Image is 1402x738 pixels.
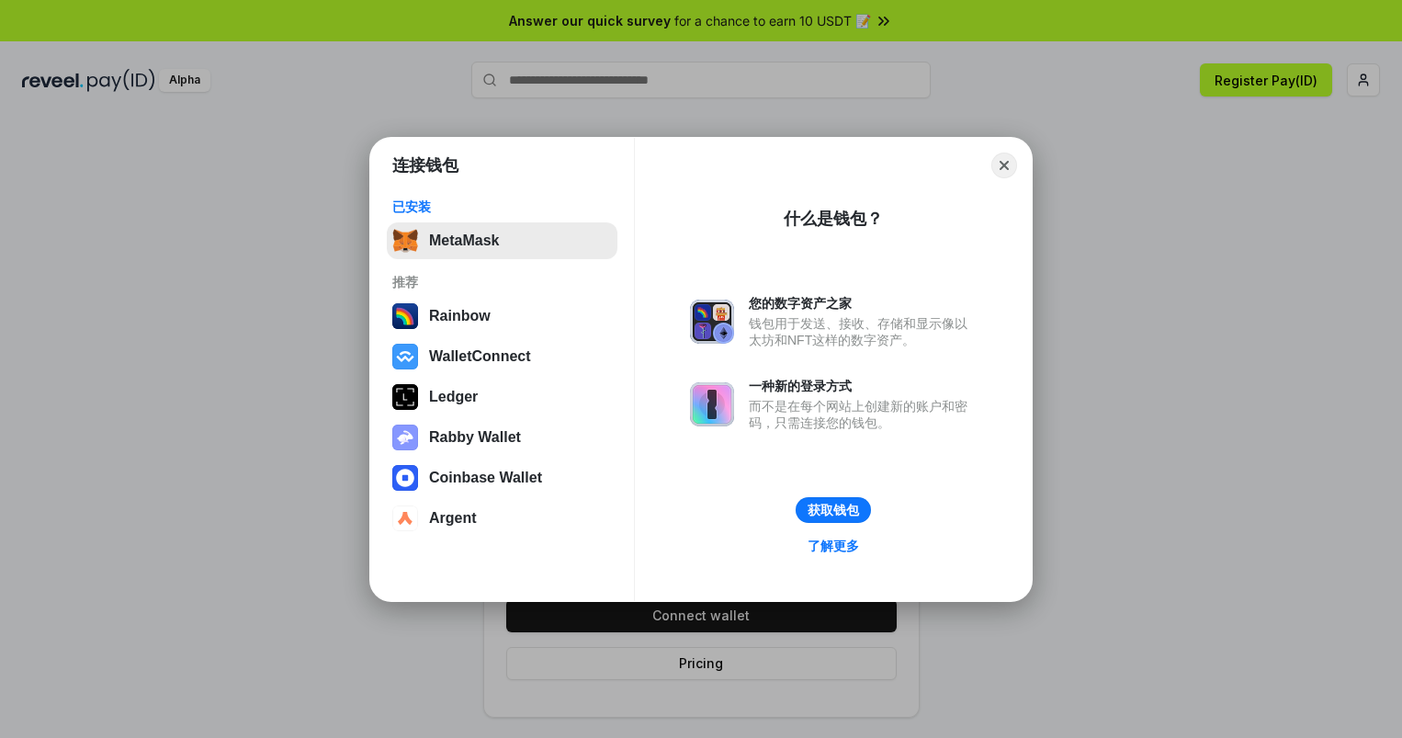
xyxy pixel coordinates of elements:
img: svg+xml,%3Csvg%20width%3D%2228%22%20height%3D%2228%22%20viewBox%3D%220%200%2028%2028%22%20fill%3D... [392,465,418,491]
img: svg+xml,%3Csvg%20xmlns%3D%22http%3A%2F%2Fwww.w3.org%2F2000%2Fsvg%22%20width%3D%2228%22%20height%3... [392,384,418,410]
div: Argent [429,510,477,527]
div: MetaMask [429,233,499,249]
div: 一种新的登录方式 [749,378,977,394]
img: svg+xml,%3Csvg%20xmlns%3D%22http%3A%2F%2Fwww.w3.org%2F2000%2Fsvg%22%20fill%3D%22none%22%20viewBox... [690,300,734,344]
div: 已安装 [392,199,612,215]
img: svg+xml,%3Csvg%20xmlns%3D%22http%3A%2F%2Fwww.w3.org%2F2000%2Fsvg%22%20fill%3D%22none%22%20viewBox... [690,382,734,426]
div: 推荐 [392,274,612,290]
h1: 连接钱包 [392,154,458,176]
img: svg+xml,%3Csvg%20width%3D%2228%22%20height%3D%2228%22%20viewBox%3D%220%200%2028%2028%22%20fill%3D... [392,344,418,369]
div: 钱包用于发送、接收、存储和显示像以太坊和NFT这样的数字资产。 [749,315,977,348]
div: Rainbow [429,308,491,324]
div: 获取钱包 [808,502,859,518]
img: svg+xml,%3Csvg%20xmlns%3D%22http%3A%2F%2Fwww.w3.org%2F2000%2Fsvg%22%20fill%3D%22none%22%20viewBox... [392,425,418,450]
button: MetaMask [387,222,617,259]
button: Rainbow [387,298,617,335]
div: Ledger [429,389,478,405]
button: Coinbase Wallet [387,460,617,496]
button: 获取钱包 [796,497,871,523]
button: WalletConnect [387,338,617,375]
button: Ledger [387,379,617,415]
div: 什么是钱包？ [784,208,883,230]
div: Rabby Wallet [429,429,521,446]
div: 您的数字资产之家 [749,295,977,312]
div: 而不是在每个网站上创建新的账户和密码，只需连接您的钱包。 [749,398,977,431]
img: svg+xml,%3Csvg%20width%3D%2228%22%20height%3D%2228%22%20viewBox%3D%220%200%2028%2028%22%20fill%3D... [392,505,418,531]
div: Coinbase Wallet [429,470,542,486]
button: Close [991,153,1017,178]
div: WalletConnect [429,348,531,365]
button: Argent [387,500,617,537]
img: svg+xml,%3Csvg%20width%3D%22120%22%20height%3D%22120%22%20viewBox%3D%220%200%20120%20120%22%20fil... [392,303,418,329]
img: svg+xml,%3Csvg%20fill%3D%22none%22%20height%3D%2233%22%20viewBox%3D%220%200%2035%2033%22%20width%... [392,228,418,254]
div: 了解更多 [808,538,859,554]
button: Rabby Wallet [387,419,617,456]
a: 了解更多 [797,534,870,558]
